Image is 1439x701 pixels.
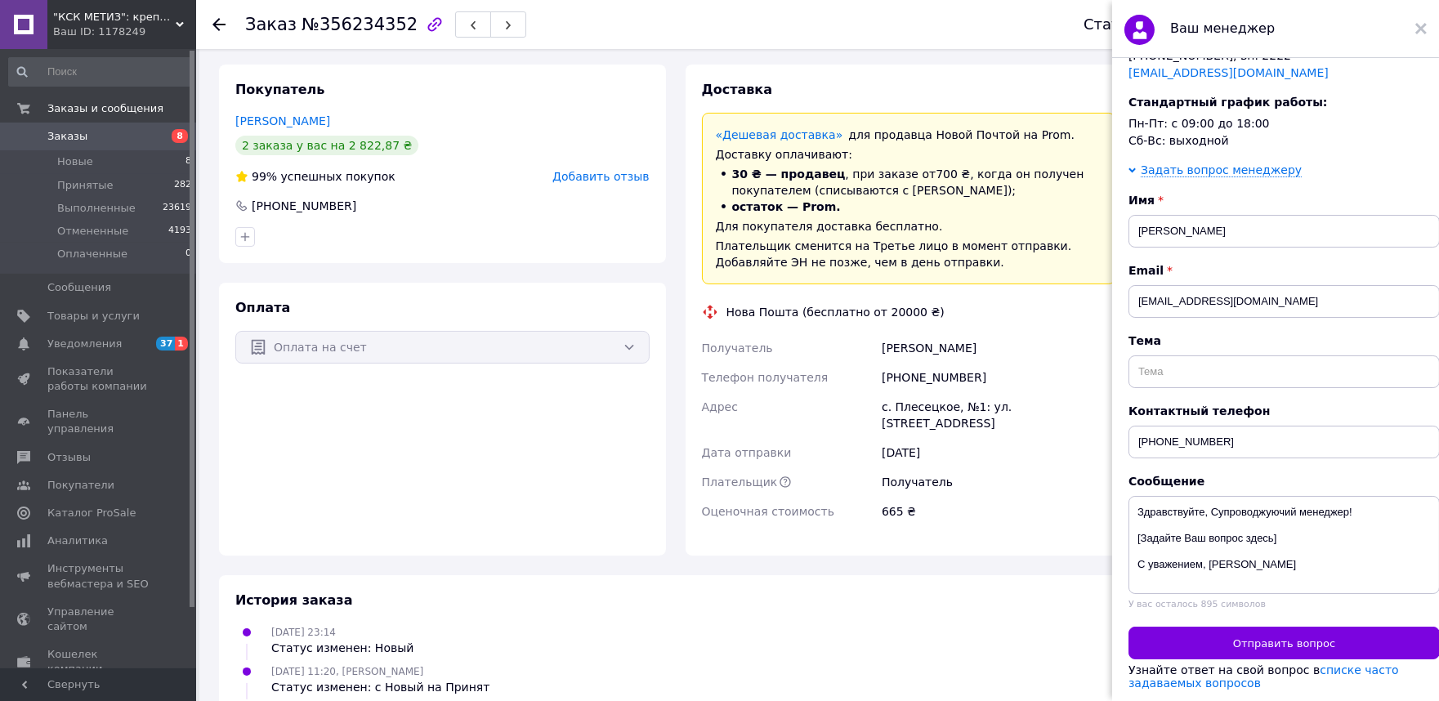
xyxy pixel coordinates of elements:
span: 0 [185,247,191,261]
span: 37 [156,337,175,350]
span: Сообщения [47,280,111,295]
span: Выполненные [57,201,136,216]
span: Аналитика [47,534,108,548]
div: Нова Пошта (бесплатно от 20000 ₴) [722,304,949,320]
span: Управление сайтом [47,605,151,634]
span: История заказа [235,592,353,608]
span: Доставка [702,82,773,97]
span: 99% [252,170,277,183]
span: Показатели работы компании [47,364,151,394]
span: Товары и услуги [47,309,140,324]
div: Получатель [878,467,1119,497]
span: 282 [174,178,191,193]
span: Новые [57,154,93,169]
span: Оценочная стоимость [702,505,835,518]
div: Ваш ID: 1178249 [53,25,196,39]
span: Покупатель [235,82,324,97]
div: с. Плесецкое, №1: ул. [STREET_ADDRESS] [878,392,1119,438]
span: Плательщик [702,476,778,489]
span: Отмененные [57,224,128,239]
a: «Дешевая доставка» [716,128,843,141]
span: "КСК МЕТИЗ": крепеж, такелаж [53,10,176,25]
span: остаток — Prom. [732,200,841,213]
span: Инструменты вебмастера и SEO [47,561,151,591]
span: Добавить отзыв [552,170,649,183]
span: [DATE] 11:20, [PERSON_NAME] [271,666,423,677]
span: Кошелек компании [47,647,151,676]
span: Отправить вопрос [1233,637,1335,650]
span: Адрес [702,400,738,413]
a: [EMAIL_ADDRESS][DOMAIN_NAME] [1128,66,1329,79]
span: Уведомления [47,337,122,351]
div: Статус изменен: с Новый на Принят [271,679,489,695]
span: Заказы и сообщения [47,101,163,116]
span: №356234352 [302,15,418,34]
span: Панель управления [47,407,151,436]
span: 8 [172,129,188,143]
div: успешных покупок [235,168,396,185]
span: Покупатели [47,478,114,493]
div: для продавца Новой Почтой на Prom. [716,127,1102,143]
span: Принятые [57,178,114,193]
span: Заказы [47,129,87,144]
span: Оплата [235,300,290,315]
div: [DATE] [878,438,1119,467]
div: [PHONE_NUMBER] [878,363,1119,392]
span: 30 ₴ — продавец [732,167,846,181]
div: Для покупателя доставка бесплатно. [716,218,1102,234]
div: [PHONE_NUMBER] [250,198,358,214]
li: , при заказе от 700 ₴ , когда он получен покупателем (списываются с [PERSON_NAME]); [716,166,1102,199]
span: Телефон получателя [702,371,829,384]
div: Статус заказа [1084,16,1193,33]
span: 23619 [163,201,191,216]
div: Вернуться назад [212,16,226,33]
span: Получатель [702,342,773,355]
span: 8 [185,154,191,169]
div: Задать вопрос менеджеру [1141,163,1302,177]
span: Заказ [245,15,297,34]
div: Плательщик сменится на Третье лицо в момент отправки. Добавляйте ЭН не позже, чем в день отправки. [716,238,1102,270]
div: 665 ₴ [878,497,1119,526]
input: Поиск [8,57,193,87]
span: 4193 [168,224,191,239]
span: 1 [175,337,188,350]
a: списке часто задаваемых вопросов [1128,663,1399,690]
span: Каталог ProSale [47,506,136,520]
span: Дата отправки [702,446,792,459]
div: [PERSON_NAME] [878,333,1119,363]
div: Доставку оплачивают: [716,146,1102,163]
span: Отзывы [47,450,91,465]
span: У вас осталось 895 символов [1128,599,1266,609]
div: Статус изменен: Новый [271,640,413,656]
span: [DATE] 23:14 [271,627,336,638]
div: 2 заказа у вас на 2 822,87 ₴ [235,136,418,155]
span: Оплаченные [57,247,127,261]
a: [PERSON_NAME] [235,114,330,127]
span: Узнайте ответ на свой вопрос в [1128,663,1399,690]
